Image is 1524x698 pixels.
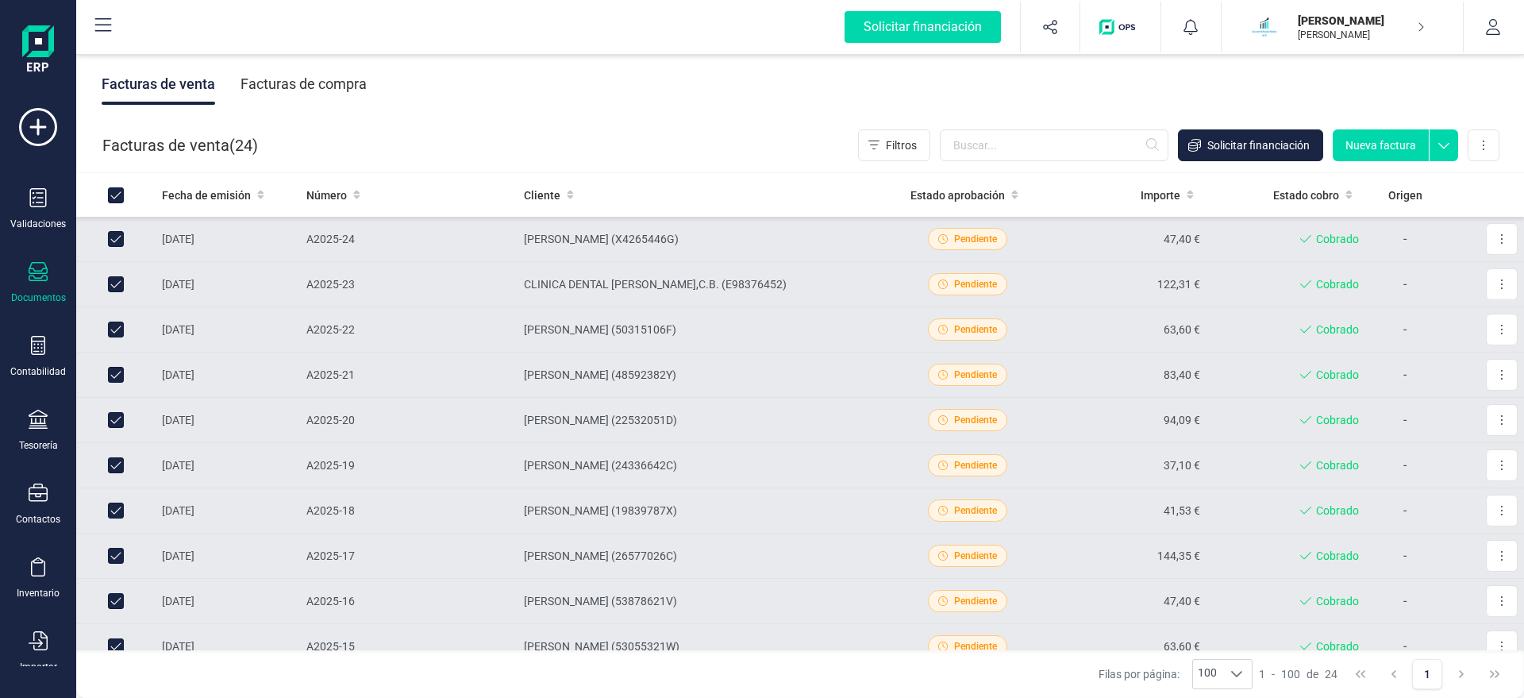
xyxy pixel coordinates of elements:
img: Logo Finanedi [22,25,54,76]
button: Last Page [1480,659,1510,689]
span: Cobrado [1316,322,1359,337]
td: [PERSON_NAME] (48592382Y) [518,353,888,398]
img: MA [1247,10,1282,44]
span: 100 [1281,666,1300,682]
td: [PERSON_NAME] (53055321W) [518,624,888,669]
span: Cobrado [1316,412,1359,428]
div: Contabilidad [10,365,66,378]
td: [PERSON_NAME] (X4265446G) [518,217,888,262]
p: - [1372,411,1438,430]
button: Previous Page [1379,659,1409,689]
button: Page 1 [1412,659,1442,689]
p: - [1372,229,1438,249]
button: Next Page [1446,659,1476,689]
td: CLINICA DENTAL [PERSON_NAME],C.B. (E98376452) [518,262,888,307]
div: Row Unselected ba85d972-09f7-4879-8a17-f0748f17a631 [108,231,124,247]
span: 1 [1259,666,1265,682]
span: Pendiente [954,277,997,291]
td: A2025-23 [300,262,518,307]
span: de [1307,666,1318,682]
td: [PERSON_NAME] (53878621V) [518,579,888,624]
span: Estado cobro [1273,187,1339,203]
button: Solicitar financiación [1178,129,1323,161]
span: Importe [1141,187,1180,203]
div: Solicitar financiación [845,11,1001,43]
td: 47,40 € [1047,579,1206,624]
div: Contactos [16,513,60,526]
td: [DATE] [156,534,300,579]
div: Documentos [11,291,66,304]
td: 41,53 € [1047,488,1206,534]
img: Logo de OPS [1099,19,1141,35]
p: - [1372,275,1438,294]
span: Cobrado [1316,593,1359,609]
div: Row Unselected 3ff06903-4e53-49ba-acb2-06227e751159 [108,367,124,383]
p: - [1372,546,1438,565]
td: [PERSON_NAME] (24336642C) [518,443,888,488]
span: Cobrado [1316,503,1359,519]
td: A2025-22 [300,307,518,353]
span: Pendiente [954,549,997,563]
div: Validaciones [10,218,66,230]
span: Cobrado [1316,367,1359,383]
span: Fecha de emisión [162,187,251,203]
span: Pendiente [954,639,997,654]
p: - [1372,592,1438,611]
td: [DATE] [156,262,300,307]
td: A2025-20 [300,398,518,443]
td: A2025-17 [300,534,518,579]
td: [PERSON_NAME] (22532051D) [518,398,888,443]
div: Inventario [17,587,60,600]
td: A2025-21 [300,353,518,398]
p: - [1372,637,1438,656]
p: - [1372,365,1438,384]
div: Facturas de venta ( ) [102,129,258,161]
p: - [1372,320,1438,339]
td: 47,40 € [1047,217,1206,262]
td: [DATE] [156,443,300,488]
div: Row Unselected 61544481-a8d2-44da-bc72-028efacfb1bb [108,638,124,654]
div: Row Unselected 1adcbfb4-dd99-48ee-b073-86db494e05d5 [108,593,124,609]
p: - [1372,501,1438,520]
p: - [1372,456,1438,475]
td: A2025-15 [300,624,518,669]
div: Facturas de compra [241,64,367,105]
button: Logo de OPS [1090,2,1151,52]
button: First Page [1345,659,1376,689]
td: A2025-18 [300,488,518,534]
div: Row Unselected e4d76cd6-11d0-461c-84a2-51ec6dfe8282 [108,457,124,473]
div: All items selected [108,187,124,203]
div: Facturas de venta [102,64,215,105]
span: 24 [1325,666,1337,682]
button: Nueva factura [1333,129,1429,161]
td: 122,31 € [1047,262,1206,307]
span: Cliente [524,187,560,203]
span: Estado aprobación [910,187,1005,203]
td: [DATE] [156,353,300,398]
td: 144,35 € [1047,534,1206,579]
td: A2025-16 [300,579,518,624]
td: [PERSON_NAME] (26577026C) [518,534,888,579]
span: Cobrado [1316,548,1359,564]
td: 37,10 € [1047,443,1206,488]
button: Solicitar financiación [825,2,1020,52]
span: Solicitar financiación [1207,137,1310,153]
div: Row Unselected 6a61f80d-4833-4186-83f8-8639cdeb0920 [108,412,124,428]
span: Cobrado [1316,457,1359,473]
td: [DATE] [156,398,300,443]
td: [PERSON_NAME] (50315106F) [518,307,888,353]
td: 63,60 € [1047,624,1206,669]
span: Pendiente [954,458,997,472]
span: Pendiente [954,413,997,427]
td: [DATE] [156,217,300,262]
td: 94,09 € [1047,398,1206,443]
span: Pendiente [954,232,997,246]
div: Row Unselected 1baa5e17-ea89-4dea-81a7-689a05dd4115 [108,548,124,564]
span: Cobrado [1316,276,1359,292]
div: Row Unselected f243aa5d-7ef9-4506-b001-76a79c97b493 [108,503,124,519]
span: Pendiente [954,503,997,518]
td: [PERSON_NAME] (19839787X) [518,488,888,534]
span: Cobrado [1316,231,1359,247]
div: - [1259,666,1337,682]
span: Número [306,187,347,203]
